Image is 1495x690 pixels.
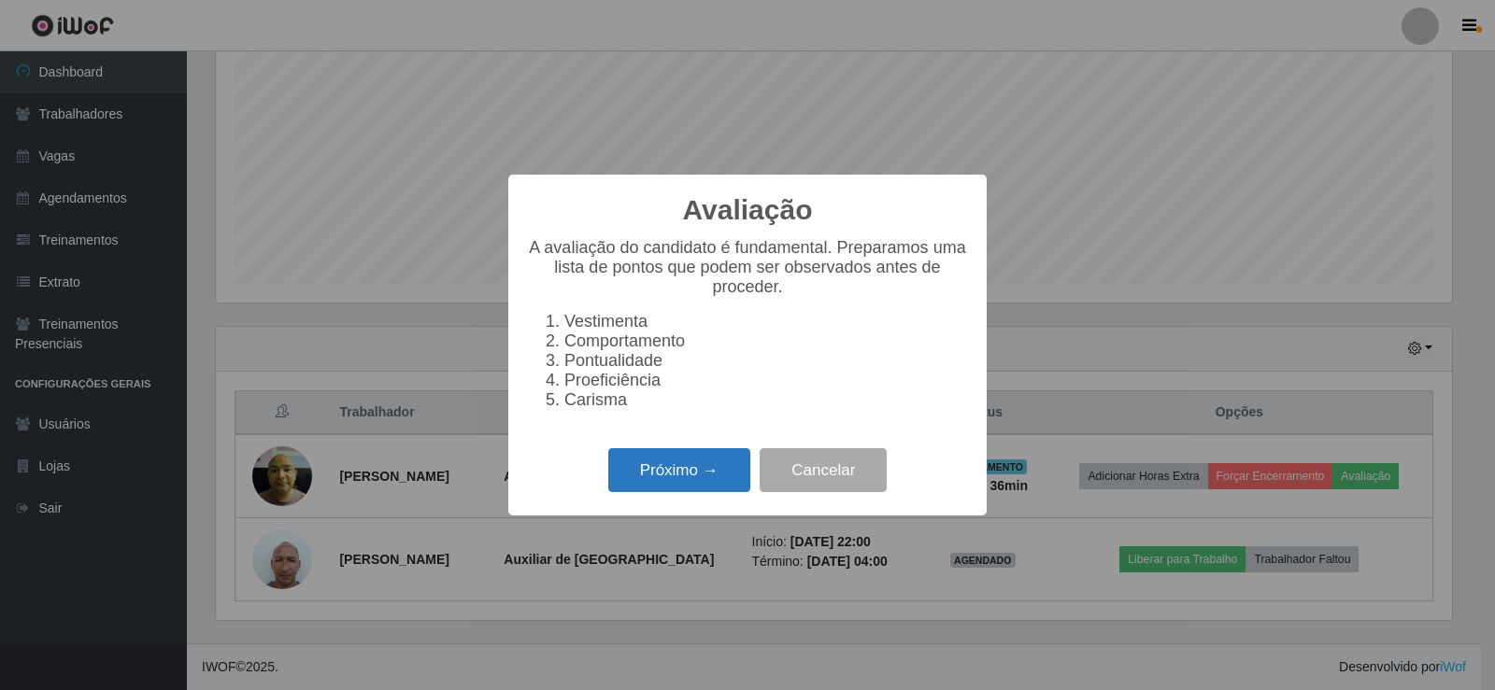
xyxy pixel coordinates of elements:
[608,448,750,492] button: Próximo →
[683,193,813,227] h2: Avaliação
[564,331,968,351] li: Comportamento
[564,351,968,371] li: Pontualidade
[564,312,968,331] li: Vestimenta
[564,371,968,390] li: Proeficiência
[564,390,968,410] li: Carisma
[527,238,968,297] p: A avaliação do candidato é fundamental. Preparamos uma lista de pontos que podem ser observados a...
[760,448,887,492] button: Cancelar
